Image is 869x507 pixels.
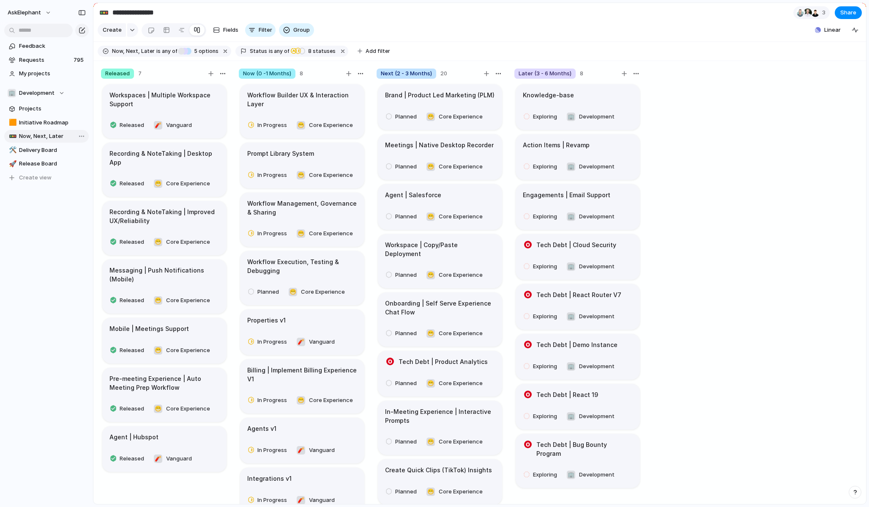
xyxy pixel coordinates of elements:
[109,266,219,284] h1: Messaging | Push Notifications (Mobile)
[151,402,212,416] button: 😁Core Experience
[395,212,417,221] span: Planned
[151,177,212,190] button: 😁Core Experience
[97,6,111,19] button: 🚥
[4,102,89,115] a: Projects
[297,496,305,504] div: 🧨
[257,496,287,504] span: In Progress
[395,163,417,171] span: Planned
[424,485,485,499] button: 😁Core Experience
[154,238,162,246] div: 😁
[138,69,142,78] span: 7
[19,146,86,154] span: Delivery Board
[426,163,435,171] div: 😁
[424,377,485,390] button: 😁Core Experience
[109,433,158,442] h1: Agent | Hubspot
[245,444,292,457] button: In Progress
[378,234,502,288] div: Workspace | Copy/Paste DeploymentPlanned😁Core Experience
[109,149,219,167] h1: Recording & NoteTaking | Desktop App
[161,47,177,55] span: any of
[245,23,276,37] button: Filter
[297,121,305,130] div: 😁
[564,360,617,373] button: 🏢Development
[4,157,89,170] a: 🚀Release Board
[247,149,314,158] h1: Prompt Library System
[383,485,422,499] button: Planned
[109,207,219,225] h1: Recording & NoteTaking | Improved UX/Reliability
[166,405,210,413] span: Core Experience
[567,113,575,121] div: 🏢
[8,118,16,127] button: 🟧
[516,184,640,230] div: Engagements | Email SupportExploring🏢Development
[533,113,557,121] span: Exploring
[240,84,364,138] div: Workflow Builder UX & Interaction LayerIn Progress😁Core Experience
[154,346,162,355] div: 😁
[4,87,89,99] button: 🏢Development
[120,296,144,305] span: Released
[840,8,856,17] span: Share
[273,47,290,55] span: any of
[4,171,89,184] button: Create view
[102,143,227,197] div: Recording & NoteTaking | Desktop AppReleased😁Core Experience
[523,91,574,100] h1: Knowledge-base
[99,7,109,18] div: 🚥
[378,351,502,397] div: Tech Debt | Product AnalyticsPlanned😁Core Experience
[191,48,199,54] span: 5
[383,377,422,390] button: Planned
[293,26,310,34] span: Group
[102,318,227,364] div: Mobile | Meetings SupportReleased😁Core Experience
[426,212,435,221] div: 😁
[426,271,435,279] div: 😁
[120,121,144,130] span: Released
[523,141,590,150] h1: Action Items | Revamp
[521,410,563,423] button: Exploring
[521,210,563,223] button: Exploring
[426,379,435,388] div: 😁
[521,160,563,174] button: Exploring
[383,110,422,124] button: Planned
[19,160,86,168] span: Release Board
[166,455,192,463] span: Vanguard
[395,488,417,496] span: Planned
[290,47,337,56] button: 8 statuses
[426,438,435,446] div: 😁
[579,471,615,479] span: Development
[240,251,364,305] div: Workflow Execution, Testing & DebuggingPlanned😁Core Experience
[4,6,56,19] button: AskElephant
[516,434,640,488] div: Tech Debt | Bug Bounty ProgramExploring🏢Development
[564,310,617,323] button: 🏢Development
[385,190,441,200] h1: Agent | Salesforce
[257,121,287,130] span: In Progress
[103,26,122,34] span: Create
[439,163,483,171] span: Core Experience
[240,309,364,355] div: Properties v1In Progress🧨Vanguard
[105,69,130,78] span: Released
[4,54,89,66] a: Requests795
[395,438,417,446] span: Planned
[564,210,617,223] button: 🏢Development
[521,110,563,124] button: Exploring
[294,394,355,407] button: 😁Core Experience
[301,288,345,296] span: Core Experience
[424,327,485,340] button: 😁Core Experience
[297,229,305,238] div: 😁
[286,285,347,299] button: 😁Core Experience
[9,145,15,155] div: 🛠️
[107,294,150,307] button: Released
[536,390,598,400] h1: Tech Debt | React 19
[824,26,841,34] span: Linear
[154,121,162,130] div: 🧨
[533,212,557,221] span: Exploring
[245,493,292,507] button: In Progress
[294,168,355,182] button: 😁Core Experience
[426,488,435,496] div: 😁
[564,410,617,423] button: 🏢Development
[240,143,364,188] div: Prompt Library SystemIn Progress😁Core Experience
[240,193,364,247] div: Workflow Management, Governance & SharingIn Progress😁Core Experience
[19,118,86,127] span: Initiative Roadmap
[166,296,210,305] span: Core Experience
[536,290,621,300] h1: Tech Debt | React Router V7
[521,310,563,323] button: Exploring
[533,362,557,371] span: Exploring
[440,69,447,78] span: 20
[257,229,287,238] span: In Progress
